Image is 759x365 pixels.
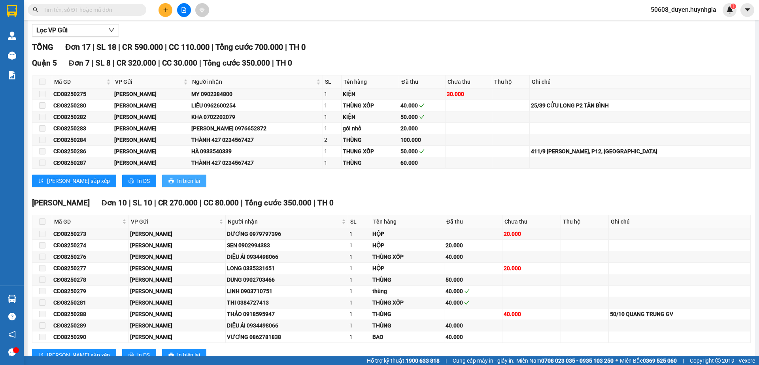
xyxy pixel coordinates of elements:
[372,264,443,273] div: HỘP
[131,217,217,226] span: VP Gửi
[113,111,190,123] td: Cam Đức
[317,198,334,207] span: TH 0
[372,275,443,284] div: THÙNG
[52,251,129,263] td: CĐ08250276
[683,356,684,365] span: |
[130,252,224,261] div: [PERSON_NAME]
[191,158,322,167] div: THÀNH 427 0234567427
[8,331,16,338] span: notification
[504,264,559,273] div: 20.000
[419,114,425,120] span: check
[324,124,340,133] div: 1
[740,3,754,17] button: caret-down
[400,135,444,144] div: 100.000
[732,4,734,9] span: 1
[130,275,224,284] div: [PERSON_NAME]
[195,3,209,17] button: aim
[113,146,190,157] td: Cam Đức
[181,7,187,13] span: file-add
[323,75,341,88] th: SL
[492,75,530,88] th: Thu hộ
[130,333,224,341] div: [PERSON_NAME]
[211,42,213,52] span: |
[32,349,116,361] button: sort-ascending[PERSON_NAME] sắp xếp
[349,241,370,250] div: 1
[464,288,470,294] span: check
[53,298,127,307] div: CĐ08250281
[53,287,127,295] div: CĐ08250279
[343,90,398,98] div: KIỆN
[203,58,270,68] span: Tổng cước 350.000
[191,135,322,144] div: THÀNH 427 0234567427
[227,252,347,261] div: DIỆU ÁI 0934498066
[349,252,370,261] div: 1
[372,321,443,330] div: THÙNG
[162,349,206,361] button: printerIn biên lai
[113,88,190,100] td: Cam Đức
[504,230,559,238] div: 20.000
[399,75,445,88] th: Đã thu
[349,333,370,341] div: 1
[313,198,315,207] span: |
[744,6,751,13] span: caret-down
[343,101,398,110] div: THÙNG XỐP
[289,42,306,52] span: TH 0
[215,42,283,52] span: Tổng cước 700.000
[446,356,447,365] span: |
[36,25,68,35] span: Lọc VP Gửi
[204,198,239,207] span: CC 80.000
[96,58,111,68] span: SL 8
[516,356,614,365] span: Miền Nam
[285,42,287,52] span: |
[114,147,189,156] div: [PERSON_NAME]
[38,178,44,184] span: sort-ascending
[227,275,347,284] div: DUNG 0902703466
[400,158,444,167] div: 60.000
[177,3,191,17] button: file-add
[349,310,370,318] div: 1
[324,101,340,110] div: 1
[349,264,370,273] div: 1
[129,198,131,207] span: |
[114,135,189,144] div: [PERSON_NAME]
[53,321,127,330] div: CĐ08250289
[192,77,315,86] span: Người nhận
[47,177,110,185] span: [PERSON_NAME] sắp xếp
[504,310,559,318] div: 40.000
[8,348,16,356] span: message
[168,352,174,359] span: printer
[715,358,721,363] span: copyright
[643,357,677,364] strong: 0369 525 060
[372,298,443,307] div: THÙNG XỐP
[372,287,443,295] div: thùng
[168,178,174,184] span: printer
[52,228,129,240] td: CĐ08250273
[53,310,127,318] div: CĐ08250288
[227,241,347,250] div: SEN 0902994383
[241,198,243,207] span: |
[96,42,116,52] span: SL 18
[154,198,156,207] span: |
[129,297,226,309] td: Cam Đức
[53,135,111,144] div: CĐ08250284
[177,351,200,359] span: In biên lai
[128,178,134,184] span: printer
[343,124,398,133] div: gói nhỏ
[108,27,115,33] span: down
[129,251,226,263] td: Cam Đức
[400,124,444,133] div: 20.000
[228,217,340,226] span: Người nhận
[43,6,137,14] input: Tìm tên, số ĐT hoặc mã đơn
[726,6,733,13] img: icon-new-feature
[191,124,322,133] div: [PERSON_NAME] 0976652872
[372,230,443,238] div: HỘP
[644,5,723,15] span: 50608_duyen.huynhgia
[199,7,205,13] span: aim
[169,42,210,52] span: CC 110.000
[52,263,129,274] td: CĐ08250277
[129,263,226,274] td: Cam Đức
[53,241,127,250] div: CĐ08250274
[129,274,226,286] td: Cam Đức
[113,123,190,134] td: Cam Đức
[52,123,113,134] td: CĐ08250283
